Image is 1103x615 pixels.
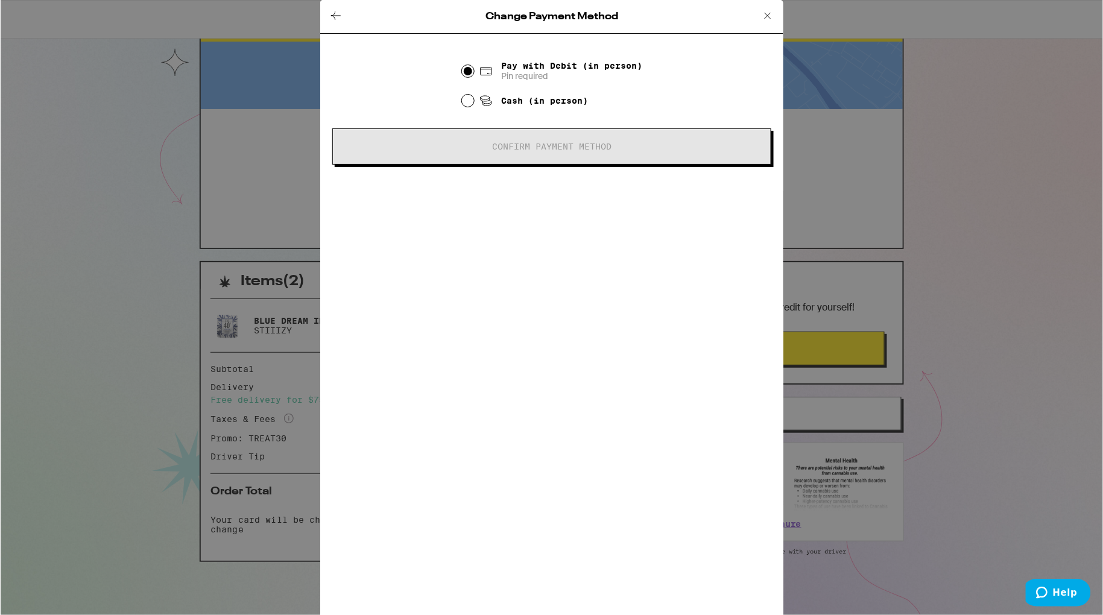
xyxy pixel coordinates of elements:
[501,71,642,81] span: Pin required
[501,96,588,106] span: Cash (in person)
[491,142,611,151] span: Confirm Payment Method
[1025,579,1090,609] iframe: Opens a widget where you can find more information
[332,128,771,165] button: Confirm Payment Method
[501,61,642,71] span: Pay with Debit (in person)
